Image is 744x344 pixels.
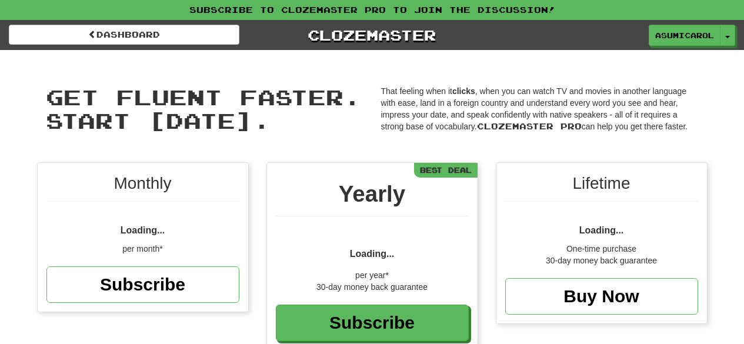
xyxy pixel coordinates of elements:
[579,225,624,235] span: Loading...
[121,225,165,235] span: Loading...
[649,25,720,46] a: asumicarol
[276,269,469,281] div: per year*
[257,25,488,45] a: Clozemaster
[276,178,469,216] div: Yearly
[46,84,361,133] span: Get fluent faster. Start [DATE].
[414,163,478,178] div: Best Deal
[46,266,239,303] a: Subscribe
[452,86,475,96] strong: clicks
[9,25,239,45] a: Dashboard
[381,85,699,132] p: That feeling when it , when you can watch TV and movies in another language with ease, land in a ...
[505,243,698,255] div: One-time purchase
[505,172,698,202] div: Lifetime
[46,172,239,202] div: Monthly
[655,30,714,41] span: asumicarol
[505,278,698,315] a: Buy Now
[276,305,469,341] a: Subscribe
[276,281,469,293] div: 30-day money back guarantee
[350,249,395,259] span: Loading...
[46,243,239,255] div: per month*
[477,121,582,131] span: Clozemaster Pro
[505,255,698,266] div: 30-day money back guarantee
